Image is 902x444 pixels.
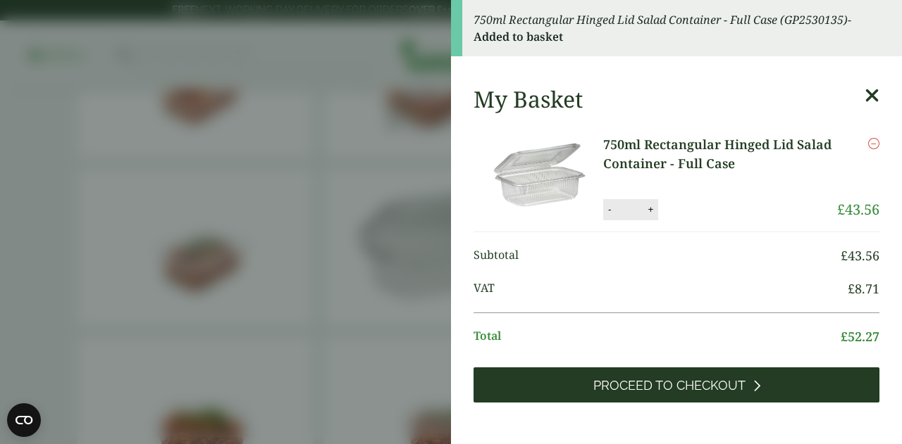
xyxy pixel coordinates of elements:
strong: Added to basket [474,29,563,44]
em: 750ml Rectangular Hinged Lid Salad Container - Full Case (GP2530135) [474,12,848,27]
a: Remove this item [868,135,879,152]
span: £ [837,200,845,219]
a: Proceed to Checkout [474,367,879,402]
a: 750ml Rectangular Hinged Lid Salad Container - Full Case [603,135,837,173]
bdi: 43.56 [841,247,879,264]
img: 750ml Rectangular Hinged Lid Salad Container-Full Case of-0 [476,135,603,220]
button: + [643,203,657,215]
span: £ [848,280,855,297]
h2: My Basket [474,86,583,113]
span: Subtotal [474,246,841,265]
button: - [604,203,615,215]
bdi: 52.27 [841,328,879,345]
span: £ [841,247,848,264]
bdi: 8.71 [848,280,879,297]
span: £ [841,328,848,345]
bdi: 43.56 [837,200,879,219]
span: Proceed to Checkout [593,378,746,393]
button: Open CMP widget [7,403,41,437]
span: Total [474,327,841,346]
span: VAT [474,279,848,298]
